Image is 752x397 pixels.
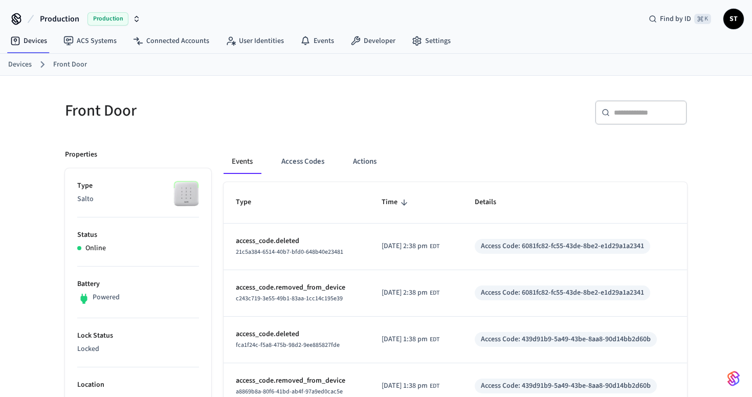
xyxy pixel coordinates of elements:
[382,381,428,391] span: [DATE] 1:38 pm
[77,380,199,390] p: Location
[8,59,32,70] a: Devices
[694,14,711,24] span: ⌘ K
[345,149,385,174] button: Actions
[382,381,439,391] div: America/Toronto
[292,32,342,50] a: Events
[85,243,106,254] p: Online
[236,387,343,396] span: a8869b8a-80f6-41bd-ab4f-97a9ed0cac5e
[723,9,744,29] button: ST
[77,181,199,191] p: Type
[224,149,687,174] div: ant example
[93,292,120,303] p: Powered
[224,149,261,174] button: Events
[481,334,651,345] div: Access Code: 439d91b9-5a49-43be-8aa8-90d14bb2d60b
[382,334,428,345] span: [DATE] 1:38 pm
[53,59,87,70] a: Front Door
[382,241,439,252] div: America/Toronto
[475,194,510,210] span: Details
[430,335,439,344] span: EDT
[724,10,743,28] span: ST
[382,288,439,298] div: America/Toronto
[236,329,357,340] p: access_code.deleted
[217,32,292,50] a: User Identities
[660,14,691,24] span: Find by ID
[382,194,411,210] span: Time
[404,32,459,50] a: Settings
[2,32,55,50] a: Devices
[87,12,128,26] span: Production
[481,381,651,391] div: Access Code: 439d91b9-5a49-43be-8aa8-90d14bb2d60b
[236,236,357,247] p: access_code.deleted
[481,241,644,252] div: Access Code: 6081fc82-fc55-43de-8be2-e1d29a1a2341
[77,279,199,290] p: Battery
[77,230,199,240] p: Status
[382,288,428,298] span: [DATE] 2:38 pm
[236,248,343,256] span: 21c5a384-6514-40b7-bfd0-648b40e23481
[727,370,740,387] img: SeamLogoGradient.69752ec5.svg
[77,194,199,205] p: Salto
[236,341,340,349] span: fca1f24c-f5a8-475b-98d2-9ee885827fde
[40,13,79,25] span: Production
[236,194,264,210] span: Type
[382,334,439,345] div: America/Toronto
[236,376,357,386] p: access_code.removed_from_device
[481,288,644,298] div: Access Code: 6081fc82-fc55-43de-8be2-e1d29a1a2341
[173,181,199,206] img: salto_wallreader_pin
[236,294,343,303] span: c243c719-3e55-49b1-83aa-1cc14c195e39
[430,289,439,298] span: EDT
[382,241,428,252] span: [DATE] 2:38 pm
[65,149,97,160] p: Properties
[55,32,125,50] a: ACS Systems
[430,382,439,391] span: EDT
[273,149,333,174] button: Access Codes
[77,344,199,355] p: Locked
[640,10,719,28] div: Find by ID⌘ K
[342,32,404,50] a: Developer
[65,100,370,121] h5: Front Door
[125,32,217,50] a: Connected Accounts
[236,282,357,293] p: access_code.removed_from_device
[430,242,439,251] span: EDT
[77,330,199,341] p: Lock Status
